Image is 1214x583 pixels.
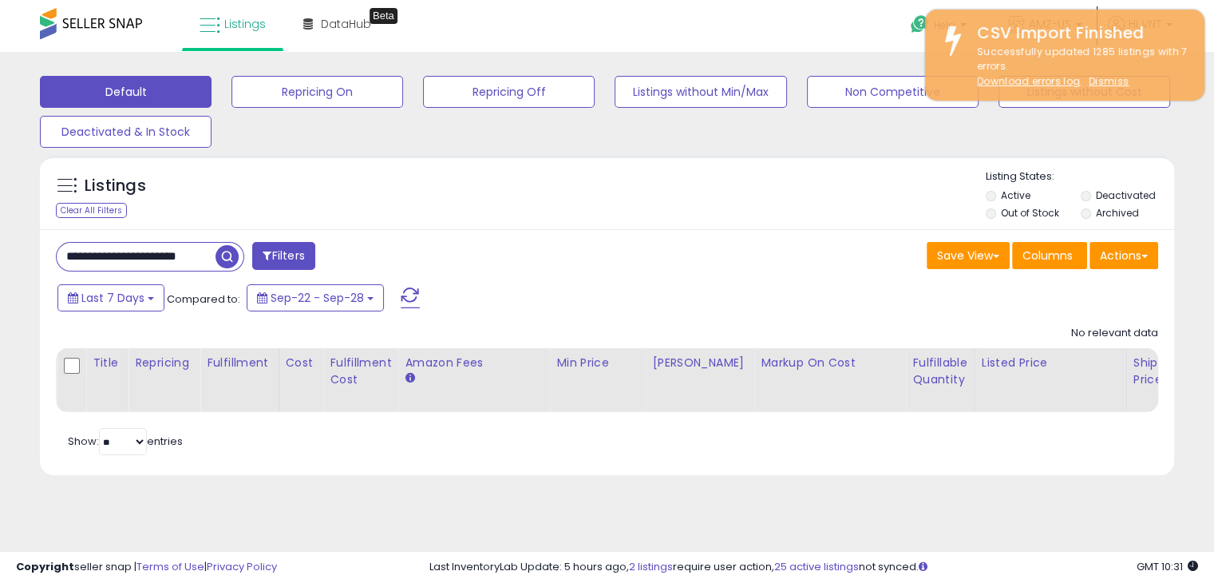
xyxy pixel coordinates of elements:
button: Save View [927,242,1010,269]
div: Fulfillable Quantity [912,355,967,388]
button: Actions [1089,242,1158,269]
small: Amazon Fees. [405,371,414,386]
a: Privacy Policy [207,559,277,574]
div: Fulfillment [207,355,271,371]
span: 2025-10-6 10:31 GMT [1137,559,1198,574]
div: Cost [286,355,317,371]
div: Fulfillment Cost [330,355,391,388]
div: Ship Price [1133,355,1165,388]
a: 2 listings [629,559,673,574]
button: Repricing On [231,76,403,108]
label: Archived [1095,206,1138,220]
button: Columns [1012,242,1087,269]
div: [PERSON_NAME] [652,355,747,371]
div: Listed Price [982,355,1120,371]
label: Out of Stock [1001,206,1059,220]
p: Listing States: [986,169,1174,184]
button: Repricing Off [423,76,595,108]
button: Sep-22 - Sep-28 [247,284,384,311]
div: Tooltip anchor [370,8,397,24]
span: Compared to: [167,291,240,307]
span: Show: entries [68,434,183,449]
div: CSV Import Finished [965,22,1192,45]
a: Terms of Use [136,559,204,574]
a: Help [898,2,983,52]
button: Last 7 Days [57,284,164,311]
label: Active [1001,188,1030,202]
button: Default [40,76,212,108]
span: Last 7 Days [81,290,144,306]
div: Markup on Cost [761,355,899,371]
button: Listings without Min/Max [615,76,786,108]
button: Filters [252,242,314,270]
a: Download errors log [977,74,1080,88]
div: Last InventoryLab Update: 5 hours ago, require user action, not synced. [429,560,1198,575]
span: Listings [224,16,266,32]
div: Clear All Filters [56,203,127,218]
span: Columns [1022,248,1073,264]
div: Min Price [556,355,639,371]
th: The percentage added to the cost of goods (COGS) that forms the calculator for Min & Max prices. [754,348,906,412]
div: Successfully updated 1285 listings with 7 errors. [965,45,1192,89]
div: Amazon Fees [405,355,543,371]
div: seller snap | | [16,560,277,575]
button: Deactivated & In Stock [40,116,212,148]
a: 25 active listings [774,559,859,574]
label: Deactivated [1095,188,1155,202]
div: Repricing [135,355,193,371]
div: No relevant data [1071,326,1158,341]
span: DataHub [321,16,371,32]
h5: Listings [85,175,146,197]
span: Sep-22 - Sep-28 [271,290,364,306]
strong: Copyright [16,559,74,574]
div: Title [93,355,121,371]
i: Get Help [910,14,930,34]
button: Non Competitive [807,76,979,108]
u: Dismiss [1089,74,1129,88]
